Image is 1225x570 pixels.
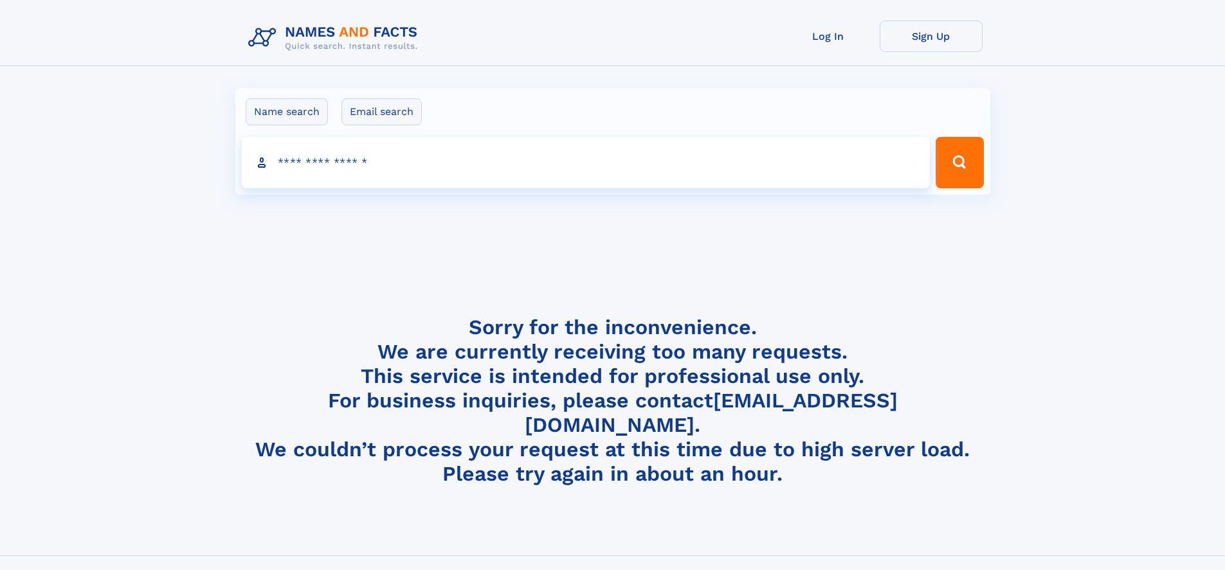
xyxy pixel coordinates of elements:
[243,315,983,486] h4: Sorry for the inconvenience. We are currently receiving too many requests. This service is intend...
[341,98,422,125] label: Email search
[246,98,328,125] label: Name search
[242,137,930,188] input: search input
[880,21,983,52] a: Sign Up
[777,21,880,52] a: Log In
[525,388,898,437] a: [EMAIL_ADDRESS][DOMAIN_NAME]
[243,21,428,55] img: Logo Names and Facts
[936,137,983,188] button: Search Button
